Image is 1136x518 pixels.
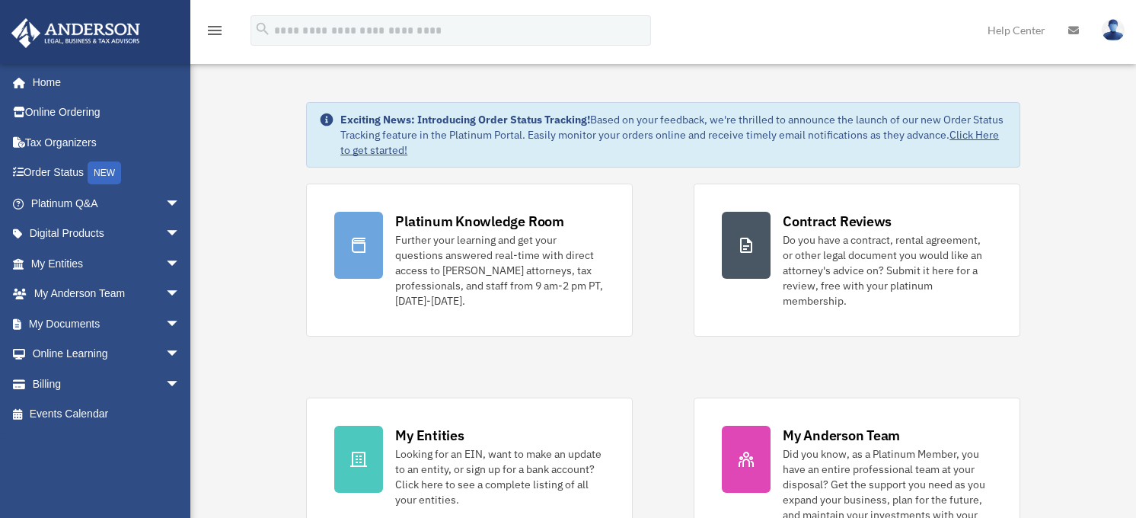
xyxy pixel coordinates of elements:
[395,212,564,231] div: Platinum Knowledge Room
[11,399,203,430] a: Events Calendar
[395,446,605,507] div: Looking for an EIN, want to make an update to an entity, or sign up for a bank account? Click her...
[165,309,196,340] span: arrow_drop_down
[165,279,196,310] span: arrow_drop_down
[340,128,999,157] a: Click Here to get started!
[783,232,992,309] div: Do you have a contract, rental agreement, or other legal document you would like an attorney's ad...
[165,248,196,280] span: arrow_drop_down
[165,339,196,370] span: arrow_drop_down
[11,248,203,279] a: My Entitiesarrow_drop_down
[11,219,203,249] a: Digital Productsarrow_drop_down
[11,98,203,128] a: Online Ordering
[11,188,203,219] a: Platinum Q&Aarrow_drop_down
[11,67,196,98] a: Home
[165,219,196,250] span: arrow_drop_down
[88,161,121,184] div: NEW
[7,18,145,48] img: Anderson Advisors Platinum Portal
[11,339,203,369] a: Online Learningarrow_drop_down
[206,27,224,40] a: menu
[11,369,203,399] a: Billingarrow_drop_down
[694,184,1020,337] a: Contract Reviews Do you have a contract, rental agreement, or other legal document you would like...
[340,112,1007,158] div: Based on your feedback, we're thrilled to announce the launch of our new Order Status Tracking fe...
[11,279,203,309] a: My Anderson Teamarrow_drop_down
[165,188,196,219] span: arrow_drop_down
[165,369,196,400] span: arrow_drop_down
[11,158,203,189] a: Order StatusNEW
[340,113,590,126] strong: Exciting News: Introducing Order Status Tracking!
[783,426,900,445] div: My Anderson Team
[11,127,203,158] a: Tax Organizers
[306,184,633,337] a: Platinum Knowledge Room Further your learning and get your questions answered real-time with dire...
[783,212,892,231] div: Contract Reviews
[206,21,224,40] i: menu
[1102,19,1125,41] img: User Pic
[395,232,605,309] div: Further your learning and get your questions answered real-time with direct access to [PERSON_NAM...
[254,21,271,37] i: search
[11,309,203,339] a: My Documentsarrow_drop_down
[395,426,464,445] div: My Entities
